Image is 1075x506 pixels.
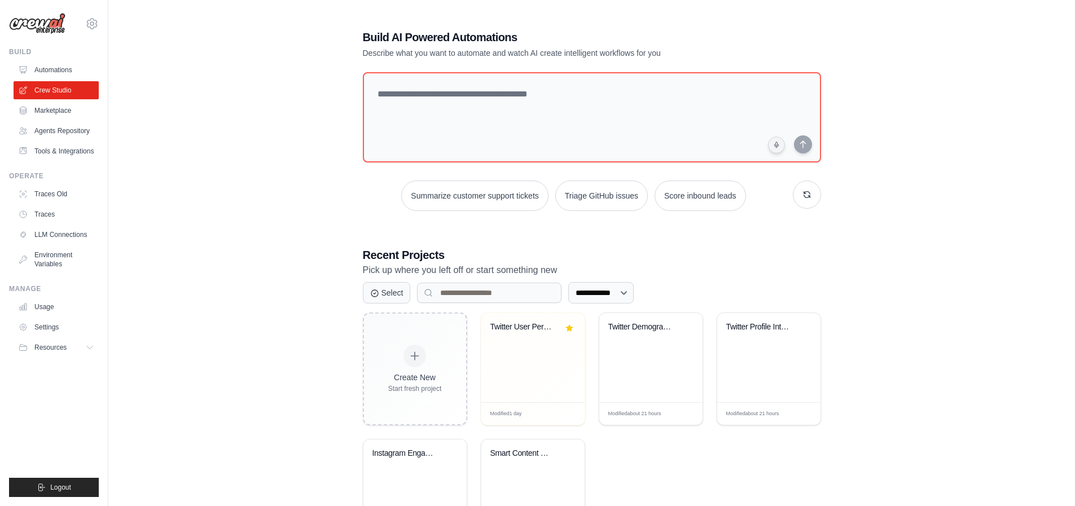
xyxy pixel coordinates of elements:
[14,142,99,160] a: Tools & Integrations
[14,205,99,223] a: Traces
[726,322,795,332] div: Twitter Profile Intelligence Crew
[363,263,821,278] p: Pick up where you left off or start something new
[768,137,785,153] button: Click to speak your automation idea
[50,483,71,492] span: Logout
[563,322,576,335] button: Remove from favorites
[14,246,99,273] a: Environment Variables
[793,181,821,209] button: Get new suggestions
[363,47,742,59] p: Describe what you want to automate and watch AI create intelligent workflows for you
[9,478,99,497] button: Logout
[363,282,411,303] button: Select
[14,102,99,120] a: Marketplace
[490,448,559,459] div: Smart Content Discovery & Curation
[14,185,99,203] a: Traces Old
[793,410,803,418] span: Edit
[14,122,99,140] a: Agents Repository
[608,410,661,418] span: Modified about 21 hours
[14,81,99,99] a: Crew Studio
[490,410,522,418] span: Modified 1 day
[558,410,567,418] span: Edit
[14,226,99,244] a: LLM Connections
[9,13,65,34] img: Logo
[9,47,99,56] div: Build
[9,284,99,293] div: Manage
[555,181,648,211] button: Triage GitHub issues
[14,61,99,79] a: Automations
[14,298,99,316] a: Usage
[363,29,742,45] h1: Build AI Powered Automations
[372,448,441,459] div: Instagram Engagement Analyzer
[655,181,746,211] button: Score inbound leads
[726,410,779,418] span: Modified about 21 hours
[675,410,685,418] span: Edit
[14,318,99,336] a: Settings
[608,322,677,332] div: Twitter Demographic Analyzer
[490,322,559,332] div: Twitter User Persona Segmentation
[14,338,99,357] button: Resources
[34,343,67,352] span: Resources
[388,384,442,393] div: Start fresh project
[401,181,548,211] button: Summarize customer support tickets
[363,247,821,263] h3: Recent Projects
[9,171,99,181] div: Operate
[388,372,442,383] div: Create New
